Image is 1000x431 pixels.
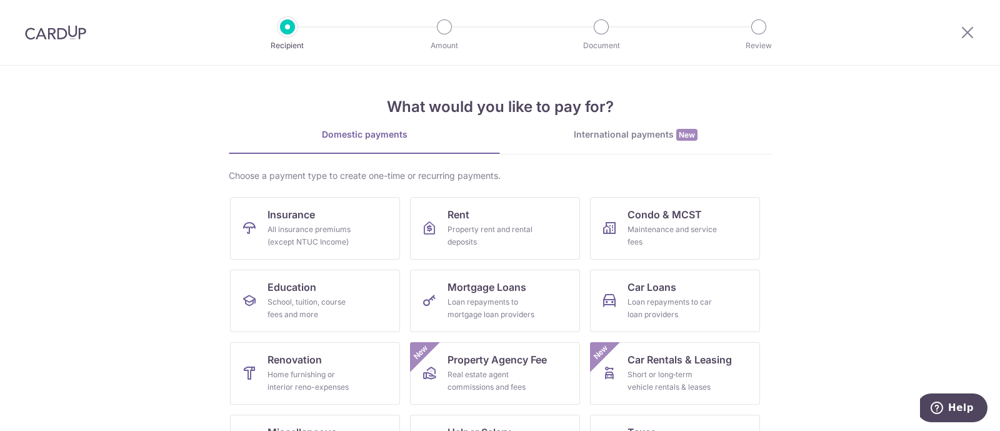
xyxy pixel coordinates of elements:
[229,170,771,182] div: Choose a payment type to create one-time or recurring payments.
[230,197,400,260] a: InsuranceAll insurance premiums (except NTUC Income)
[410,270,580,332] a: Mortgage LoansLoan repayments to mortgage loan providers
[676,129,697,141] span: New
[267,352,322,367] span: Renovation
[447,280,526,295] span: Mortgage Loans
[267,223,357,248] div: All insurance premiums (except NTUC Income)
[627,296,717,321] div: Loan repayments to car loan providers
[447,368,537,393] div: Real estate agent commissions and fees
[241,39,334,52] p: Recipient
[447,296,537,321] div: Loan repayments to mortgage loan providers
[627,207,702,222] span: Condo & MCST
[555,39,647,52] p: Document
[590,342,760,405] a: Car Rentals & LeasingShort or long‑term vehicle rentals & leasesNew
[410,342,580,405] a: Property Agency FeeReal estate agent commissions and feesNew
[411,342,431,363] span: New
[447,207,469,222] span: Rent
[398,39,491,52] p: Amount
[229,96,771,118] h4: What would you like to pay for?
[229,128,500,141] div: Domestic payments
[712,39,805,52] p: Review
[447,352,547,367] span: Property Agency Fee
[267,296,357,321] div: School, tuition, course fees and more
[230,342,400,405] a: RenovationHome furnishing or interior reno-expenses
[627,223,717,248] div: Maintenance and service fees
[591,342,611,363] span: New
[267,368,357,393] div: Home furnishing or interior reno-expenses
[590,197,760,260] a: Condo & MCSTMaintenance and service fees
[627,368,717,393] div: Short or long‑term vehicle rentals & leases
[447,223,537,248] div: Property rent and rental deposits
[920,393,987,425] iframe: Opens a widget where you can find more information
[627,280,676,295] span: Car Loans
[627,352,732,367] span: Car Rentals & Leasing
[25,25,86,40] img: CardUp
[230,270,400,332] a: EducationSchool, tuition, course fees and more
[500,128,771,141] div: International payments
[410,197,580,260] a: RentProperty rent and rental deposits
[590,270,760,332] a: Car LoansLoan repayments to car loan providers
[267,280,316,295] span: Education
[267,207,315,222] span: Insurance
